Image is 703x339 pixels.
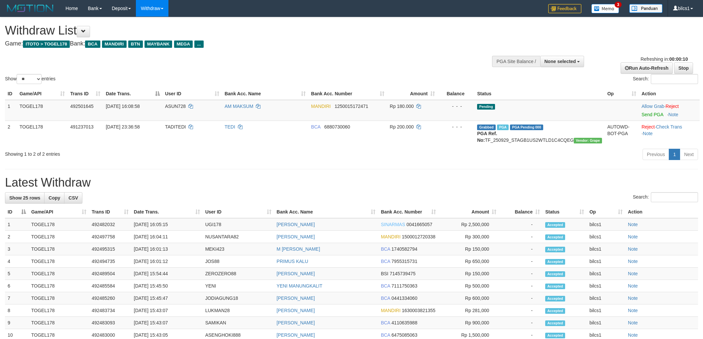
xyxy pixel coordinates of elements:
span: BCA [381,246,390,252]
span: None selected [545,59,576,64]
span: Accepted [545,296,565,301]
a: Note [628,222,638,227]
strong: 00:00:10 [669,56,688,62]
a: YENI MANUNGKALIT [277,283,323,289]
span: CSV [68,195,78,201]
th: Date Trans.: activate to sort column ascending [131,206,203,218]
span: Copy 0041665057 to clipboard [406,222,432,227]
div: Showing 1 to 2 of 2 entries [5,148,288,157]
a: Check Trans [656,124,682,129]
td: TOGEL178 [29,231,89,243]
td: bilcs1 [587,280,625,292]
a: Note [628,234,638,239]
td: [DATE] 16:05:15 [131,218,203,231]
span: 492501645 [70,104,93,109]
td: - [499,243,543,255]
td: - [499,280,543,292]
span: Show 25 rows [9,195,40,201]
td: TOGEL178 [29,268,89,280]
img: MOTION_logo.png [5,3,55,13]
td: - [499,292,543,304]
span: MEGA [174,41,193,48]
span: Copy 7955315731 to clipboard [391,259,417,264]
th: Bank Acc. Number: activate to sort column ascending [378,206,439,218]
td: 492483734 [89,304,131,317]
th: Balance: activate to sort column ascending [499,206,543,218]
span: SINARMAS [381,222,405,227]
a: Note [628,271,638,276]
th: ID: activate to sort column descending [5,206,29,218]
a: [PERSON_NAME] [277,320,315,325]
span: Rp 180.000 [390,104,414,109]
td: - [499,317,543,329]
a: Run Auto-Refresh [621,62,673,74]
a: Show 25 rows [5,192,45,204]
h1: Withdraw List [5,24,462,37]
td: [DATE] 16:01:13 [131,243,203,255]
td: TOGEL178 [29,280,89,292]
td: TOGEL178 [17,100,68,121]
td: 492494735 [89,255,131,268]
img: panduan.png [629,4,662,13]
th: Game/API: activate to sort column ascending [17,88,68,100]
span: Copy 1740582794 to clipboard [391,246,417,252]
span: Accepted [545,333,565,338]
a: Note [628,332,638,338]
td: bilcs1 [587,292,625,304]
select: Showentries [17,74,42,84]
a: Reject [642,124,655,129]
td: TOGEL178 [29,304,89,317]
span: Accepted [545,308,565,314]
span: ASUN728 [165,104,186,109]
td: 492482032 [89,218,131,231]
span: MANDIRI [381,234,400,239]
span: · [642,104,665,109]
td: 492485260 [89,292,131,304]
td: TOGEL178 [29,317,89,329]
span: BSI [381,271,388,276]
span: Copy 4110635988 to clipboard [391,320,417,325]
span: Copy 6475085063 to clipboard [391,332,417,338]
label: Search: [633,74,698,84]
span: Copy 1500012720338 to clipboard [402,234,435,239]
td: - [499,231,543,243]
img: Button%20Memo.svg [591,4,619,13]
td: [DATE] 15:54:44 [131,268,203,280]
input: Search: [651,192,698,202]
td: AUTOWD-BOT-PGA [605,121,639,146]
span: Copy 6880730060 to clipboard [324,124,350,129]
span: Copy 1630003821355 to clipboard [402,308,435,313]
td: bilcs1 [587,304,625,317]
span: MANDIRI [381,308,400,313]
td: ZEROZERO88 [203,268,274,280]
span: BCA [85,41,100,48]
td: JOS88 [203,255,274,268]
td: 492497758 [89,231,131,243]
span: Accepted [545,247,565,252]
td: - [499,268,543,280]
a: Note [628,296,638,301]
a: [PERSON_NAME] [277,308,315,313]
label: Show entries [5,74,55,84]
th: ID [5,88,17,100]
th: Status [474,88,605,100]
a: Previous [643,149,669,160]
th: Bank Acc. Name: activate to sort column ascending [274,206,378,218]
img: Feedback.jpg [548,4,581,13]
div: - - - [440,103,472,110]
td: bilcs1 [587,268,625,280]
span: MAYBANK [145,41,172,48]
th: Bank Acc. Number: activate to sort column ascending [308,88,387,100]
th: Status: activate to sort column ascending [543,206,587,218]
td: bilcs1 [587,218,625,231]
span: BCA [381,283,390,289]
span: Copy 0441334060 to clipboard [391,296,417,301]
td: JODIAGUNG18 [203,292,274,304]
th: Amount: activate to sort column ascending [439,206,499,218]
span: BCA [381,296,390,301]
div: - - - [440,124,472,130]
a: Copy [44,192,64,204]
a: PRIMUS KALU [277,259,308,264]
a: Note [628,320,638,325]
span: Pending [477,104,495,110]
